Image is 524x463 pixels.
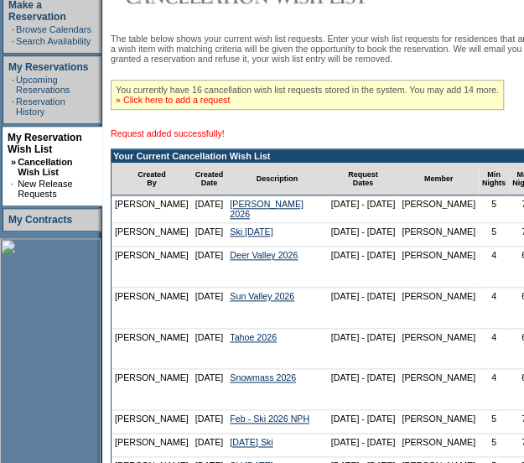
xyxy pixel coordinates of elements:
[230,250,298,260] a: Deer Valley 2026
[111,80,504,110] div: You currently have 16 cancellation wish list requests stored in the system. You may add 14 more.
[479,369,509,410] td: 4
[398,247,479,288] td: [PERSON_NAME]
[479,410,509,434] td: 5
[230,332,277,342] a: Tahoe 2026
[479,434,509,457] td: 5
[192,163,227,195] td: Created Date
[112,288,192,329] td: [PERSON_NAME]
[192,195,227,223] td: [DATE]
[230,437,272,447] a: [DATE] Ski
[192,434,227,457] td: [DATE]
[331,250,396,260] nobr: [DATE] - [DATE]
[18,179,72,199] a: New Release Requests
[16,75,70,95] a: Upcoming Reservations
[398,163,479,195] td: Member
[398,223,479,247] td: [PERSON_NAME]
[230,291,294,301] a: Sun Valley 2026
[112,247,192,288] td: [PERSON_NAME]
[398,195,479,223] td: [PERSON_NAME]
[12,75,14,95] td: ·
[11,157,16,167] b: »
[331,291,396,301] nobr: [DATE] - [DATE]
[331,372,396,382] nobr: [DATE] - [DATE]
[111,128,225,138] span: Request added successfully!
[398,410,479,434] td: [PERSON_NAME]
[192,329,227,370] td: [DATE]
[12,96,14,117] td: ·
[328,163,399,195] td: Request Dates
[398,288,479,329] td: [PERSON_NAME]
[192,288,227,329] td: [DATE]
[8,132,82,155] a: My Reservation Wish List
[16,36,91,46] a: Search Availability
[226,163,327,195] td: Description
[12,36,14,46] td: ·
[479,163,509,195] td: Min Nights
[230,226,272,237] a: Ski [DATE]
[16,24,91,34] a: Browse Calendars
[479,288,509,329] td: 4
[192,369,227,410] td: [DATE]
[192,410,227,434] td: [DATE]
[398,434,479,457] td: [PERSON_NAME]
[8,61,88,73] a: My Reservations
[331,332,396,342] nobr: [DATE] - [DATE]
[16,96,65,117] a: Reservation History
[18,157,72,177] a: Cancellation Wish List
[479,195,509,223] td: 5
[479,223,509,247] td: 5
[331,199,396,209] nobr: [DATE] - [DATE]
[230,414,309,424] a: Feb - Ski 2026 NPH
[331,226,396,237] nobr: [DATE] - [DATE]
[192,223,227,247] td: [DATE]
[112,434,192,457] td: [PERSON_NAME]
[331,437,396,447] nobr: [DATE] - [DATE]
[479,247,509,288] td: 4
[112,410,192,434] td: [PERSON_NAME]
[12,24,14,34] td: ·
[112,223,192,247] td: [PERSON_NAME]
[11,179,16,199] td: ·
[112,195,192,223] td: [PERSON_NAME]
[398,369,479,410] td: [PERSON_NAME]
[331,414,396,424] nobr: [DATE] - [DATE]
[8,214,72,226] a: My Contracts
[192,247,227,288] td: [DATE]
[112,163,192,195] td: Created By
[479,329,509,370] td: 4
[230,372,296,382] a: Snowmass 2026
[112,369,192,410] td: [PERSON_NAME]
[116,95,230,105] a: » Click here to add a request
[230,199,304,219] a: [PERSON_NAME] 2026
[112,329,192,370] td: [PERSON_NAME]
[398,329,479,370] td: [PERSON_NAME]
